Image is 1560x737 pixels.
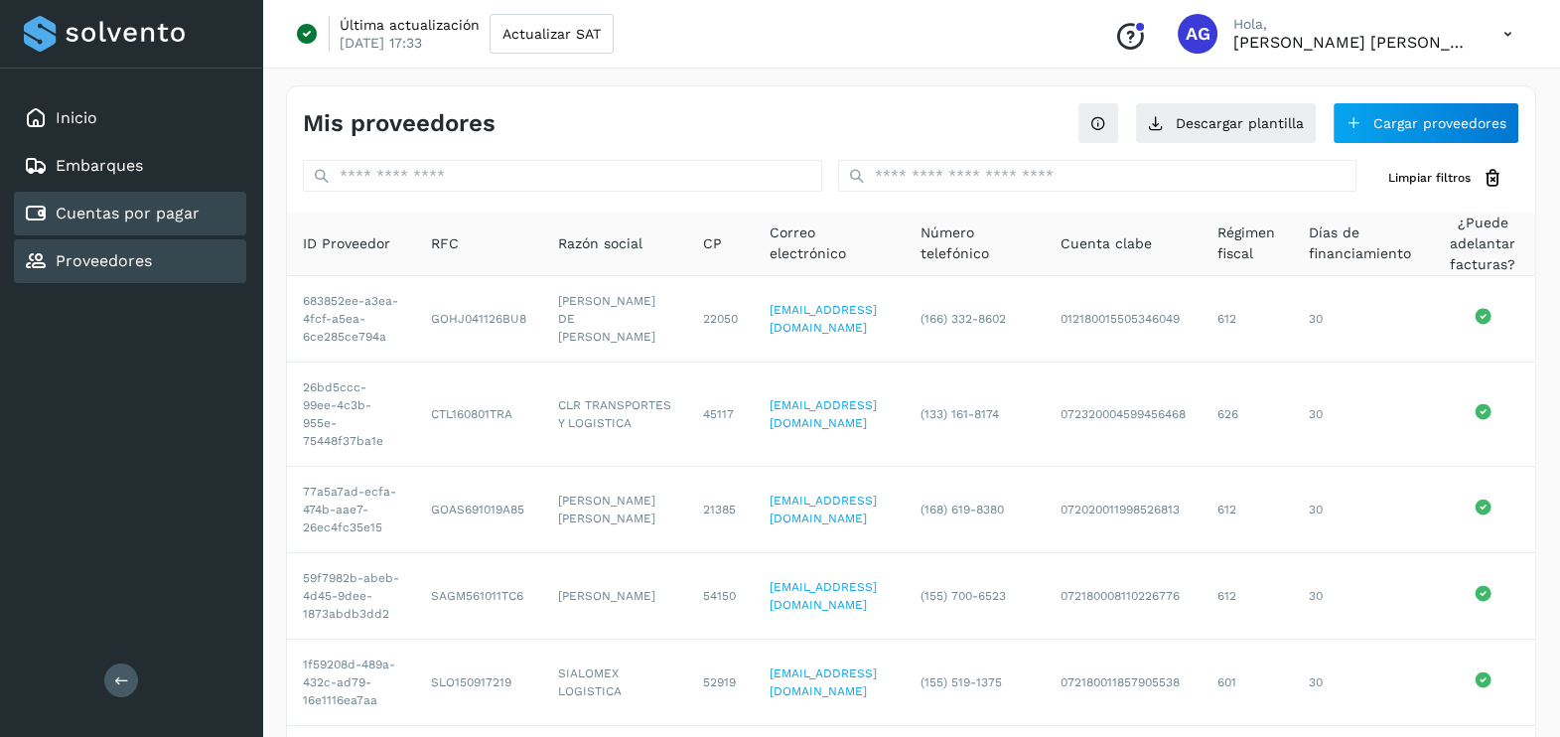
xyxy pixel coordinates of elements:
[415,467,542,553] td: GOAS691019A85
[921,312,1006,326] span: (166) 332-8602
[490,14,614,54] button: Actualizar SAT
[542,553,687,640] td: [PERSON_NAME]
[921,503,1004,516] span: (168) 619-8380
[542,640,687,726] td: SIALOMEX LOGISTICA
[56,108,97,127] a: Inicio
[687,276,754,363] td: 22050
[770,666,877,698] a: [EMAIL_ADDRESS][DOMAIN_NAME]
[1044,467,1201,553] td: 072020011998526813
[56,156,143,175] a: Embarques
[542,276,687,363] td: [PERSON_NAME] DE [PERSON_NAME]
[14,144,246,188] div: Embarques
[921,675,1002,689] span: (155) 519-1375
[287,276,415,363] td: 683852ee-a3ea-4fcf-a5ea-6ce285ce794a
[1293,640,1430,726] td: 30
[1201,363,1292,467] td: 626
[14,192,246,235] div: Cuentas por pagar
[1201,467,1292,553] td: 612
[921,222,1028,264] span: Número telefónico
[1388,169,1471,187] span: Limpiar filtros
[687,553,754,640] td: 54150
[415,276,542,363] td: GOHJ041126BU8
[287,467,415,553] td: 77a5a7ad-ecfa-474b-aae7-26ec4fc35e15
[770,494,877,525] a: [EMAIL_ADDRESS][DOMAIN_NAME]
[1044,640,1201,726] td: 072180011857905538
[558,233,642,254] span: Razón social
[1293,363,1430,467] td: 30
[1293,467,1430,553] td: 30
[703,233,722,254] span: CP
[542,363,687,467] td: CLR TRANSPORTES Y LOGISTICA
[502,27,601,41] span: Actualizar SAT
[1201,553,1292,640] td: 612
[770,303,877,335] a: [EMAIL_ADDRESS][DOMAIN_NAME]
[1216,222,1276,264] span: Régimen fiscal
[340,16,480,34] p: Última actualización
[303,109,496,138] h4: Mis proveedores
[14,239,246,283] div: Proveedores
[1233,33,1472,52] p: Abigail Gonzalez Leon
[303,233,390,254] span: ID Proveedor
[1060,233,1151,254] span: Cuenta clabe
[431,233,459,254] span: RFC
[1293,553,1430,640] td: 30
[687,363,754,467] td: 45117
[1044,363,1201,467] td: 072320004599456468
[1201,276,1292,363] td: 612
[56,204,200,222] a: Cuentas por pagar
[1201,640,1292,726] td: 601
[1044,276,1201,363] td: 012180015505346049
[415,363,542,467] td: CTL160801TRA
[1372,160,1519,197] button: Limpiar filtros
[1135,102,1317,144] button: Descargar plantilla
[770,580,877,612] a: [EMAIL_ADDRESS][DOMAIN_NAME]
[1044,553,1201,640] td: 072180008110226776
[921,407,999,421] span: (133) 161-8174
[287,363,415,467] td: 26bd5ccc-99ee-4c3b-955e-75448f37ba1e
[1309,222,1414,264] span: Días de financiamiento
[921,589,1006,603] span: (155) 700-6523
[287,640,415,726] td: 1f59208d-489a-432c-ad79-16e1116ea7aa
[415,640,542,726] td: SLO150917219
[687,640,754,726] td: 52919
[770,398,877,430] a: [EMAIL_ADDRESS][DOMAIN_NAME]
[287,553,415,640] td: 59f7982b-abeb-4d45-9dee-1873abdb3dd2
[415,553,542,640] td: SAGM561011TC6
[542,467,687,553] td: [PERSON_NAME] [PERSON_NAME]
[1233,16,1472,33] p: Hola,
[340,34,422,52] p: [DATE] 17:33
[770,222,889,264] span: Correo electrónico
[56,251,152,270] a: Proveedores
[14,96,246,140] div: Inicio
[1293,276,1430,363] td: 30
[1446,213,1519,275] span: ¿Puede adelantar facturas?
[1333,102,1519,144] button: Cargar proveedores
[687,467,754,553] td: 21385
